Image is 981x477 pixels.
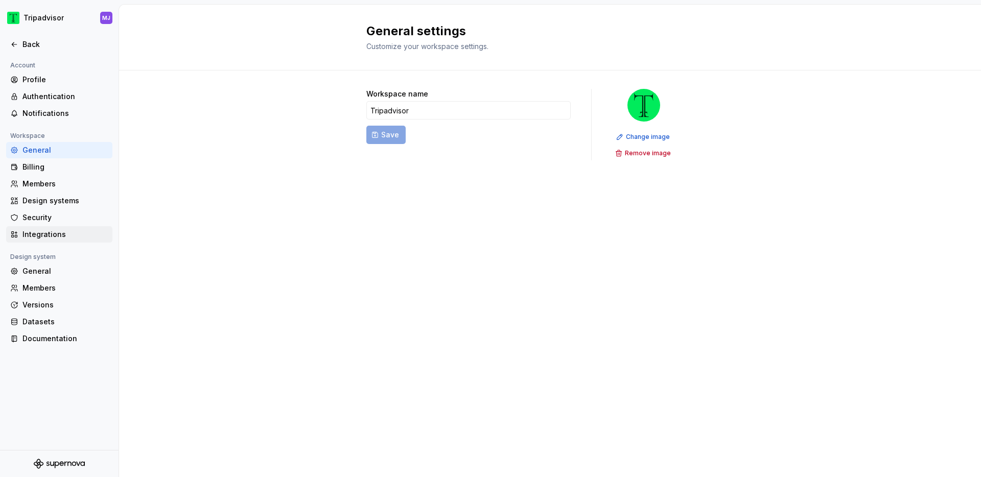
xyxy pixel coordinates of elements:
a: Profile [6,71,112,88]
span: Remove image [625,149,671,157]
a: Members [6,176,112,192]
div: Billing [22,162,108,172]
button: Remove image [612,146,675,160]
a: Datasets [6,314,112,330]
a: General [6,263,112,279]
svg: Supernova Logo [34,459,85,469]
div: General [22,266,108,276]
h2: General settings [366,23,722,39]
div: Security [22,212,108,223]
div: Design system [6,251,60,263]
a: Billing [6,159,112,175]
button: TripadvisorMJ [2,7,116,29]
span: Customize your workspace settings. [366,42,488,51]
a: Members [6,280,112,296]
a: Security [6,209,112,226]
div: Tripadvisor [24,13,64,23]
div: Profile [22,75,108,85]
div: Authentication [22,91,108,102]
div: Workspace [6,130,49,142]
div: Back [22,39,108,50]
a: Documentation [6,330,112,347]
div: Datasets [22,317,108,327]
a: Versions [6,297,112,313]
a: Authentication [6,88,112,105]
img: 0ed0e8b8-9446-497d-bad0-376821b19aa5.png [627,89,660,122]
span: Change image [626,133,670,141]
button: Change image [613,130,674,144]
div: Integrations [22,229,108,240]
div: Members [22,179,108,189]
a: Back [6,36,112,53]
a: Integrations [6,226,112,243]
a: General [6,142,112,158]
label: Workspace name [366,89,428,99]
div: Documentation [22,333,108,344]
div: Design systems [22,196,108,206]
div: Versions [22,300,108,310]
div: Account [6,59,39,71]
div: Members [22,283,108,293]
div: General [22,145,108,155]
div: Notifications [22,108,108,118]
a: Design systems [6,193,112,209]
img: 0ed0e8b8-9446-497d-bad0-376821b19aa5.png [7,12,19,24]
a: Notifications [6,105,112,122]
div: MJ [102,14,110,22]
